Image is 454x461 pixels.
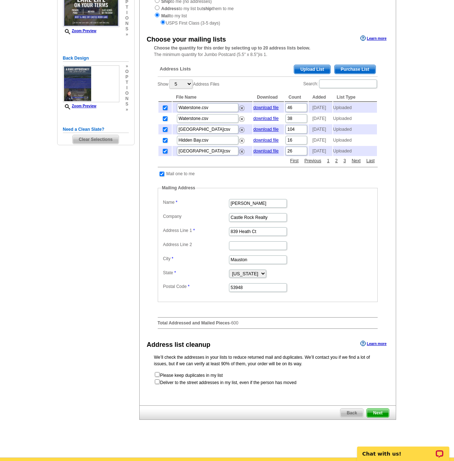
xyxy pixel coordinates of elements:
[125,102,128,107] span: s
[253,138,279,143] a: download file
[125,64,128,69] span: »
[158,79,220,89] label: Show Address Files
[333,113,377,124] td: Uploaded
[161,6,179,11] strong: Address
[163,270,228,276] label: State
[154,59,381,335] div: -
[163,255,228,262] label: City
[239,126,245,131] a: Remove this list
[239,149,245,154] img: delete.png
[203,6,212,11] strong: ship
[125,16,128,21] span: o
[303,79,377,89] label: Search:
[173,93,253,102] th: File Name
[285,93,308,102] th: Count
[294,65,330,74] span: Upload List
[239,127,245,133] img: delete.png
[125,74,128,80] span: p
[125,10,128,16] span: i
[333,135,377,145] td: Uploaded
[309,135,332,145] td: [DATE]
[125,21,128,26] span: n
[319,79,377,88] input: Search:
[340,409,363,417] span: Back
[309,93,332,102] th: Added
[302,158,323,164] a: Previous
[163,241,228,248] label: Address Line 2
[253,127,279,132] a: download file
[160,66,191,72] span: Address Lists
[352,438,454,461] iframe: LiveChat chat widget
[367,409,389,417] span: Next
[125,69,128,74] span: o
[309,113,332,124] td: [DATE]
[63,104,97,108] a: Zoom Preview
[334,158,340,164] a: 2
[253,93,284,102] th: Download
[333,93,377,102] th: List Type
[140,45,396,58] div: The minimum quantity for Jumbo Postcard (5.5" x 8.5")is 1.
[239,104,245,109] a: Remove this list
[288,158,300,164] a: First
[163,227,228,234] label: Address Line 1
[125,91,128,96] span: o
[350,158,362,164] a: Next
[125,26,128,32] span: s
[154,19,381,26] div: USPS First Class (3-5 days)
[333,146,377,156] td: Uploaded
[253,148,279,154] a: download file
[253,116,279,121] a: download file
[239,147,245,152] a: Remove this list
[63,55,129,62] h5: Back Design
[125,32,128,37] span: »
[309,124,332,134] td: [DATE]
[147,340,211,350] div: Address list cleanup
[158,320,230,326] strong: Total Addressed and Mailed Pieces
[333,124,377,134] td: Uploaded
[365,158,377,164] a: Last
[125,85,128,91] span: i
[169,79,192,89] select: ShowAddress Files
[163,199,228,206] label: Name
[163,283,228,290] label: Postal Code
[154,46,310,51] strong: Choose the quantity for this order by selecting up to 20 address lists below.
[309,103,332,113] td: [DATE]
[63,126,129,133] h5: Need a Clean Slate?
[73,135,119,144] span: Clear Selections
[63,65,119,103] img: small-thumb.jpg
[125,107,128,112] span: »
[239,116,245,122] img: delete.png
[154,354,381,367] p: We’ll check the addresses in your lists to reduce returned mail and duplicates. We’ll contact you...
[341,158,348,164] a: 3
[333,103,377,113] td: Uploaded
[166,170,195,177] td: Mail one to me
[325,158,331,164] a: 1
[161,13,170,18] strong: Mail
[231,320,238,326] span: 600
[309,146,332,156] td: [DATE]
[163,213,228,220] label: Company
[125,80,128,85] span: t
[239,105,245,111] img: delete.png
[253,105,279,110] a: download file
[335,65,375,74] span: Purchase List
[161,185,196,191] legend: Mailing Address
[360,341,386,346] a: Learn more
[63,29,97,33] a: Zoom Preview
[125,5,128,10] span: t
[239,138,245,143] img: delete.png
[147,35,226,44] div: Choose your mailing lists
[360,35,386,41] a: Learn more
[239,137,245,142] a: Remove this list
[239,115,245,120] a: Remove this list
[125,96,128,102] span: n
[340,408,364,418] a: Back
[154,371,381,386] form: Please keep duplicates in my list Deliver to the street addresses in my list, even if the person ...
